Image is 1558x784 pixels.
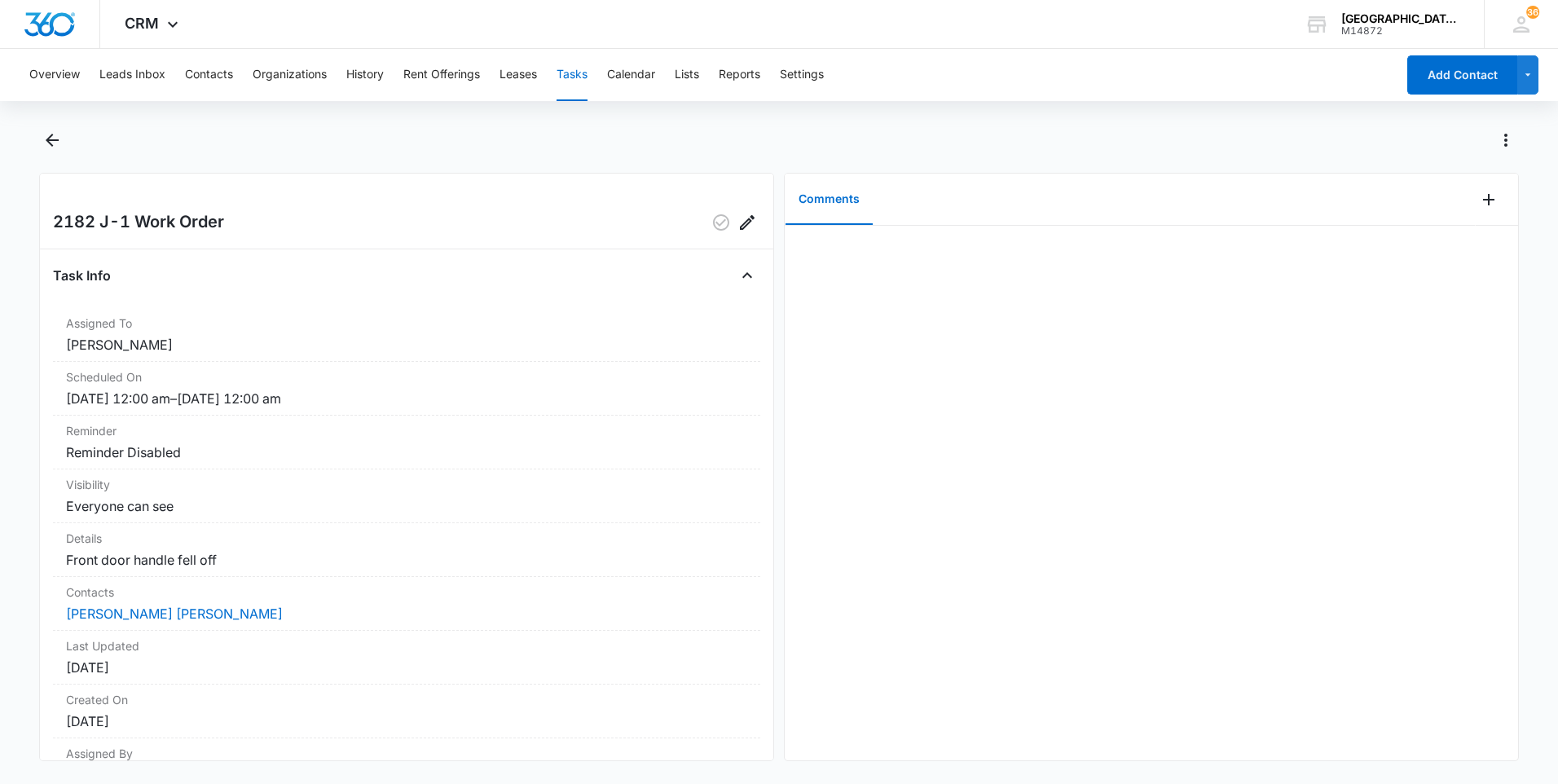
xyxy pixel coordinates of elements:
[1407,55,1517,95] button: Add Contact
[1493,127,1519,153] button: Actions
[66,443,747,462] dd: Reminder Disabled
[500,49,537,101] button: Leases
[1476,187,1502,213] button: Add Comment
[719,49,760,101] button: Reports
[557,49,588,101] button: Tasks
[66,584,747,601] dt: Contacts
[1341,25,1460,37] div: account id
[253,49,327,101] button: Organizations
[66,745,747,762] dt: Assigned By
[66,637,747,654] dt: Last Updated
[1341,12,1460,25] div: account name
[403,49,480,101] button: Rent Offerings
[66,422,747,439] dt: Reminder
[53,577,760,631] div: Contacts[PERSON_NAME] [PERSON_NAME]
[53,469,760,523] div: VisibilityEveryone can see
[66,476,747,493] dt: Visibility
[66,606,283,622] a: [PERSON_NAME] [PERSON_NAME]
[1526,6,1539,19] div: notifications count
[99,49,165,101] button: Leads Inbox
[53,523,760,577] div: DetailsFront door handle fell off
[786,174,873,225] button: Comments
[780,49,824,101] button: Settings
[66,335,747,355] dd: [PERSON_NAME]
[53,362,760,416] div: Scheduled On[DATE] 12:00 am–[DATE] 12:00 am
[66,496,747,516] dd: Everyone can see
[346,49,384,101] button: History
[607,49,655,101] button: Calendar
[53,631,760,685] div: Last Updated[DATE]
[66,315,747,332] dt: Assigned To
[66,658,747,677] dd: [DATE]
[53,685,760,738] div: Created On[DATE]
[66,368,747,385] dt: Scheduled On
[29,49,80,101] button: Overview
[66,550,747,570] dd: Front door handle fell off
[39,127,64,153] button: Back
[185,49,233,101] button: Contacts
[53,266,111,285] h4: Task Info
[66,530,747,547] dt: Details
[66,711,747,731] dd: [DATE]
[53,209,224,236] h2: 2182 J-1 Work Order
[53,416,760,469] div: ReminderReminder Disabled
[66,691,747,708] dt: Created On
[675,49,699,101] button: Lists
[53,308,760,362] div: Assigned To[PERSON_NAME]
[125,15,159,32] span: CRM
[1526,6,1539,19] span: 36
[734,262,760,288] button: Close
[66,389,747,408] dd: [DATE] 12:00 am – [DATE] 12:00 am
[734,209,760,236] button: Edit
